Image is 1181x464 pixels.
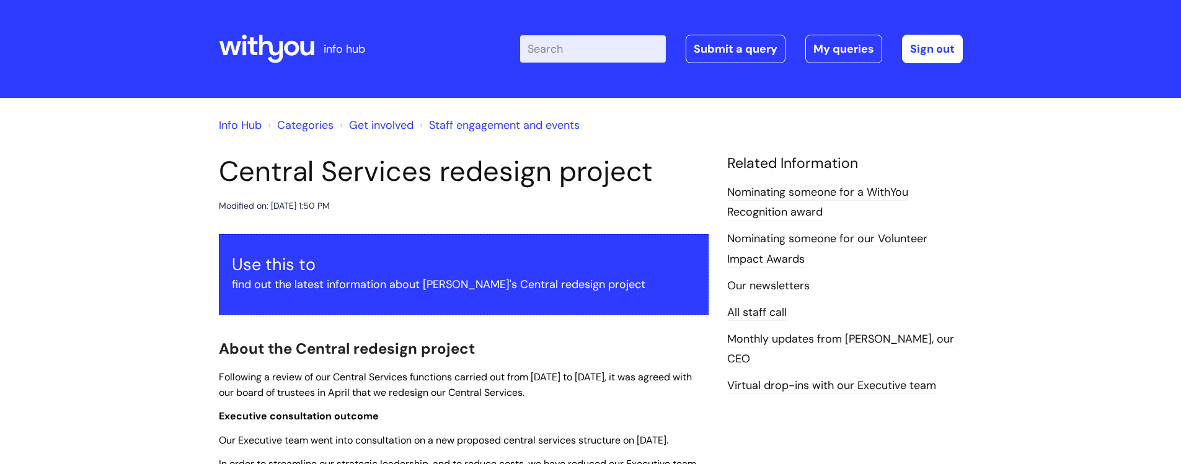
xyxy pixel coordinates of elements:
li: Solution home [265,115,334,135]
a: Our newsletters [727,278,810,294]
h4: Related Information [727,155,963,172]
a: Info Hub [219,118,262,133]
a: Nominating someone for our Volunteer Impact Awards [727,231,927,267]
h3: Use this to [232,255,696,274]
p: find out the latest information about [PERSON_NAME]'s Central redesign project [232,274,696,294]
span: Following a review of our Central Services functions carried out from [DATE] to [DATE], it was ag... [219,370,692,399]
span: About the Central redesign project [219,339,475,358]
a: Nominating someone for a WithYou Recognition award [727,185,908,221]
p: info hub [324,39,365,59]
span: Executive consultation outcome [219,409,379,422]
a: Monthly updates from [PERSON_NAME], our CEO [727,331,954,367]
a: My queries [805,35,882,63]
a: Staff engagement and events [429,118,580,133]
a: Sign out [902,35,963,63]
span: Our Executive team went into consultation on a new proposed central services structure on [DATE]. [219,434,668,447]
a: Virtual drop-ins with our Executive team [727,378,936,394]
li: Get involved [337,115,414,135]
a: Categories [277,118,334,133]
a: All staff call [727,305,787,321]
a: Get involved [349,118,414,133]
div: Modified on: [DATE] 1:50 PM [219,198,330,214]
li: Staff engagement and events [417,115,580,135]
h1: Central Services redesign project [219,155,709,188]
div: | - [520,35,963,63]
input: Search [520,35,666,63]
a: Submit a query [686,35,785,63]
